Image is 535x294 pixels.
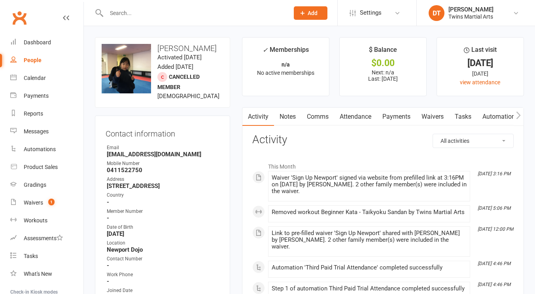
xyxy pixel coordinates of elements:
div: Address [107,176,219,183]
div: Messages [24,128,49,135]
a: Attendance [334,108,377,126]
h3: [PERSON_NAME] [102,44,223,53]
a: People [10,51,83,69]
div: Last visit [464,45,497,59]
input: Search... [104,8,284,19]
a: Notes [274,108,301,126]
div: What's New [24,271,52,277]
a: Automations [477,108,524,126]
div: Product Sales [24,164,58,170]
div: [PERSON_NAME] [448,6,493,13]
a: Payments [10,87,83,105]
a: Activity [242,108,274,126]
div: Workouts [24,217,47,224]
span: 1 [48,199,55,205]
div: Twins Martial Arts [448,13,493,20]
img: image1753684728.png [102,44,151,93]
div: Work Phone [107,271,219,279]
div: Gradings [24,182,46,188]
i: [DATE] 3:16 PM [478,171,510,176]
span: Settings [360,4,382,22]
div: Memberships [263,45,309,59]
div: Step 1 of automation Third Paid Trial Attendance completed successfully [272,285,467,292]
a: Calendar [10,69,83,87]
div: Contact Number [107,255,219,263]
strong: - [107,199,219,206]
div: Waiver 'Sign Up Newport' signed via website from prefilled link at 3:16PM on [DATE] by [PERSON_NA... [272,175,467,195]
li: This Month [252,158,514,171]
strong: 0411522750 [107,167,219,174]
strong: - [107,214,219,222]
div: Location [107,239,219,247]
div: Mobile Number [107,160,219,167]
strong: [EMAIL_ADDRESS][DOMAIN_NAME] [107,151,219,158]
a: Tasks [449,108,477,126]
i: [DATE] 5:06 PM [478,205,510,211]
div: $0.00 [347,59,419,67]
div: [DATE] [444,69,516,78]
h3: Contact information [106,126,219,138]
strong: - [107,278,219,285]
a: Waivers 1 [10,194,83,212]
div: Payments [24,93,49,99]
strong: [STREET_ADDRESS] [107,182,219,190]
div: DT [429,5,444,21]
div: Member Number [107,208,219,215]
i: ✓ [263,46,268,54]
a: Messages [10,123,83,140]
a: Tasks [10,247,83,265]
a: Product Sales [10,158,83,176]
button: Add [294,6,327,20]
div: $ Balance [369,45,397,59]
a: Payments [377,108,416,126]
div: Automations [24,146,56,152]
div: Assessments [24,235,63,241]
a: view attendance [460,79,500,85]
h3: Activity [252,134,514,146]
p: Next: n/a Last: [DATE] [347,69,419,82]
div: People [24,57,42,63]
div: Removed workout Beginner Kata - Taikyoku Sandan by Twins Martial Arts [272,209,467,216]
div: Waivers [24,199,43,206]
strong: Newport Dojo [107,246,219,253]
time: Added [DATE] [157,63,193,70]
i: [DATE] 4:46 PM [478,282,510,287]
a: Dashboard [10,34,83,51]
a: Clubworx [9,8,29,28]
a: Automations [10,140,83,158]
a: Waivers [416,108,449,126]
div: Dashboard [24,39,51,46]
a: Gradings [10,176,83,194]
span: Add [308,10,318,16]
div: [DATE] [444,59,516,67]
i: [DATE] 12:00 PM [478,226,513,232]
strong: n/a [282,61,290,68]
div: Calendar [24,75,46,81]
strong: [DATE] [107,230,219,237]
a: Assessments [10,230,83,247]
i: [DATE] 4:46 PM [478,261,510,266]
a: Reports [10,105,83,123]
time: Activated [DATE] [157,54,202,61]
div: Date of Birth [107,224,219,231]
span: Cancelled member [157,74,200,90]
div: Email [107,144,219,152]
span: No active memberships [257,70,314,76]
span: [DEMOGRAPHIC_DATA] [157,93,219,100]
div: Reports [24,110,43,117]
a: Workouts [10,212,83,230]
div: Tasks [24,253,38,259]
div: Country [107,192,219,199]
a: Comms [301,108,334,126]
a: What's New [10,265,83,283]
strong: - [107,262,219,269]
div: Automation 'Third Paid Trial Attendance' completed successfully [272,264,467,271]
div: Link to pre-filled waiver 'Sign Up Newport' shared with [PERSON_NAME] by [PERSON_NAME]. 2 other f... [272,230,467,250]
